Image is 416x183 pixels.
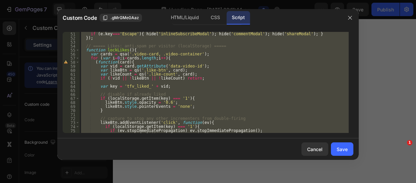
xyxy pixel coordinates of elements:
div: 55 [63,48,80,52]
button: .gMrGMe0Aaz [99,14,142,22]
div: 53 [63,40,80,44]
span: Custom Code [63,14,97,22]
div: 56 [63,52,80,56]
div: Save [337,146,348,153]
div: 68 [63,100,80,104]
div: 58 [63,60,80,64]
div: 66 [63,92,80,96]
div: CSS [205,11,225,25]
div: 62 [63,76,80,80]
div: 64 [63,84,80,88]
div: 54 [63,44,80,48]
span: .gMrGMe0Aaz [111,15,139,21]
span: 1 [407,140,412,145]
div: 73 [63,121,80,125]
div: Cancel [307,146,323,153]
button: Save [331,142,353,156]
div: 70 [63,108,80,112]
div: 57 [63,56,80,60]
div: 69 [63,104,80,108]
div: 60 [63,68,80,72]
div: 67 [63,96,80,100]
div: 59 [63,64,80,68]
div: HTML/Liquid [165,11,204,25]
div: 76 [63,133,80,137]
div: 75 [63,129,80,133]
div: 63 [63,80,80,84]
div: 71 [63,112,80,117]
div: Script [226,11,250,25]
iframe: Intercom live chat [393,150,409,166]
div: 74 [63,125,80,129]
div: 72 [63,117,80,121]
div: 65 [63,88,80,92]
button: Cancel [301,142,328,156]
div: 61 [63,72,80,76]
div: 52 [63,36,80,40]
div: 51 [63,32,80,36]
